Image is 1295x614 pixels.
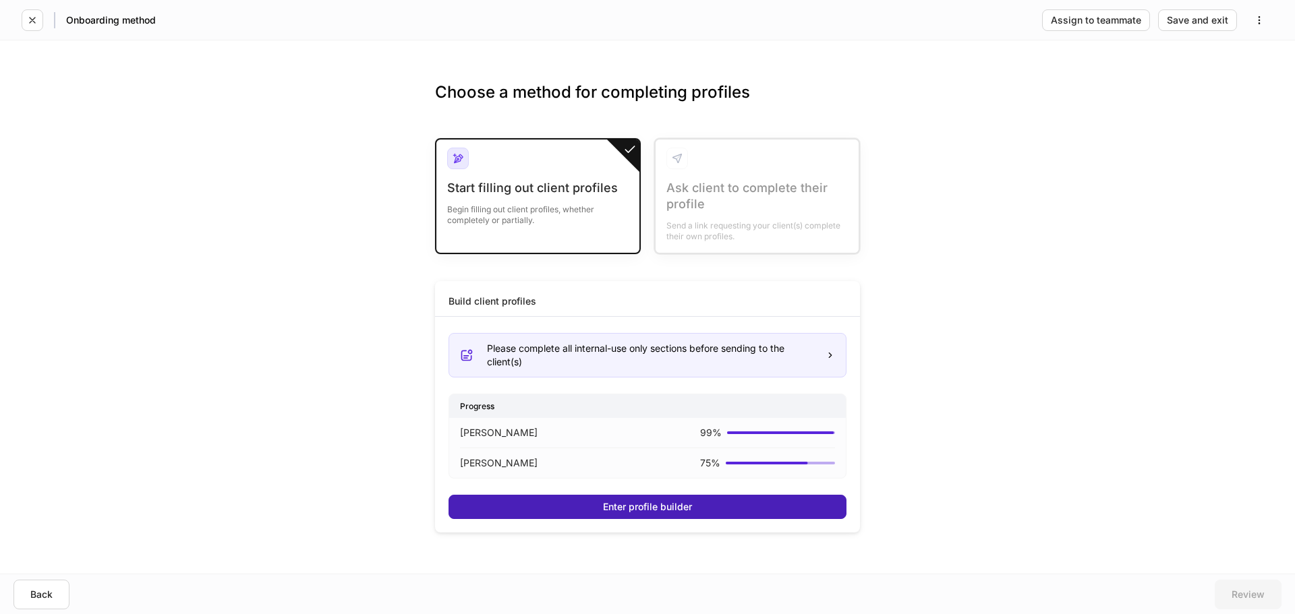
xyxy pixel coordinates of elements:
div: Back [30,590,53,599]
p: 99 % [700,426,722,439]
div: Start filling out client profiles [447,180,629,196]
div: Assign to teammate [1051,16,1141,25]
div: Progress [449,394,846,418]
p: [PERSON_NAME] [460,456,538,470]
button: Back [13,580,69,609]
button: Enter profile builder [449,495,846,519]
div: Enter profile builder [603,502,692,512]
p: 75 % [700,456,720,470]
div: Please complete all internal-use only sections before sending to the client(s) [487,342,815,369]
div: Save and exit [1167,16,1228,25]
div: Begin filling out client profiles, whether completely or partially. [447,196,629,226]
h5: Onboarding method [66,13,156,27]
button: Assign to teammate [1042,9,1150,31]
p: [PERSON_NAME] [460,426,538,439]
h3: Choose a method for completing profiles [435,82,860,125]
button: Save and exit [1158,9,1237,31]
div: Build client profiles [449,295,536,308]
